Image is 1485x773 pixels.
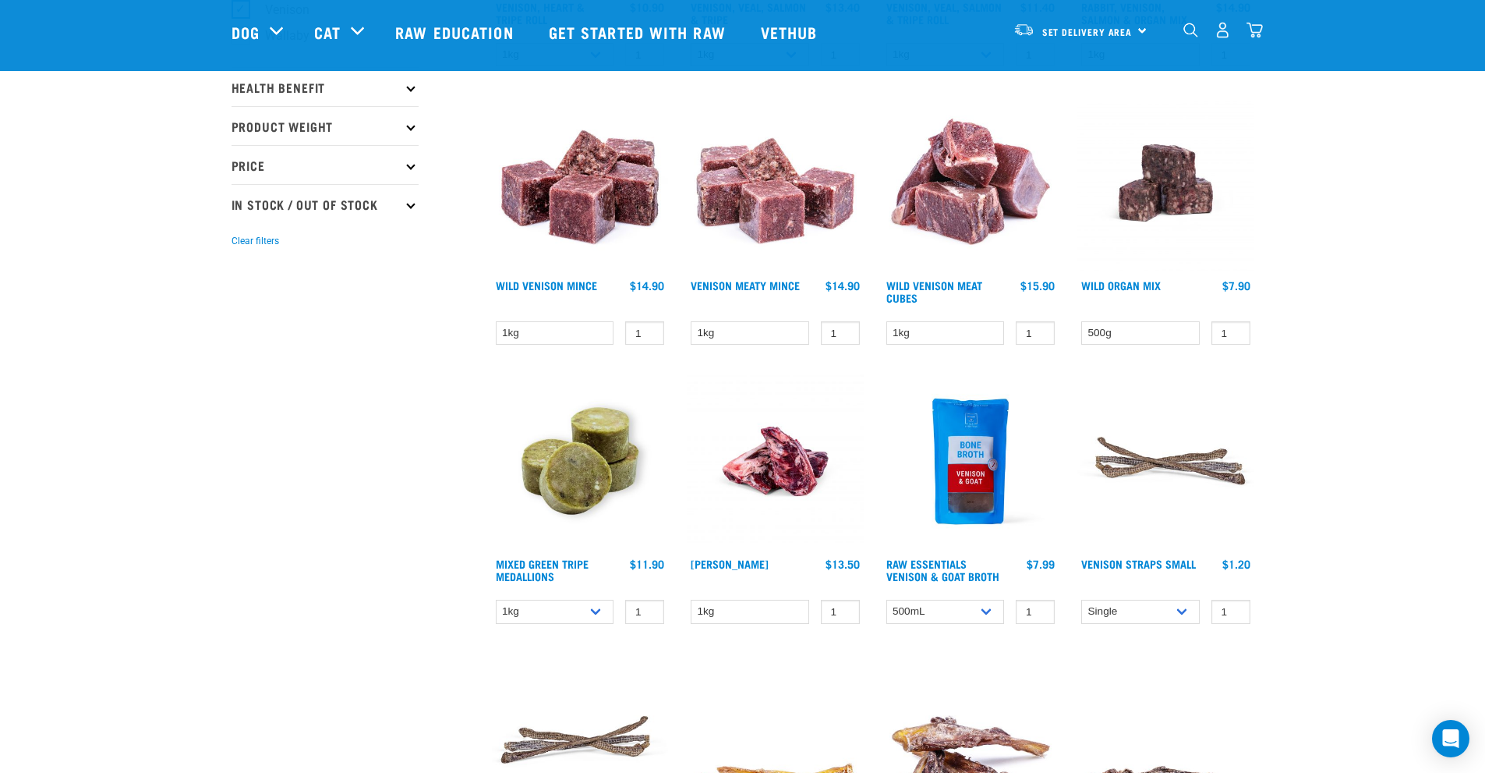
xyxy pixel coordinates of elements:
div: $14.90 [826,279,860,292]
p: In Stock / Out Of Stock [232,184,419,223]
img: 1117 Venison Meat Mince 01 [687,94,864,271]
img: Mixed Green Tripe [492,373,669,550]
img: Venison Brisket Bone 1662 [687,373,864,550]
a: Venison Straps Small [1081,561,1196,566]
a: Raw Essentials Venison & Goat Broth [886,561,999,579]
div: $14.90 [630,279,664,292]
img: home-icon-1@2x.png [1183,23,1198,37]
input: 1 [821,600,860,624]
a: Wild Venison Meat Cubes [886,282,982,300]
a: [PERSON_NAME] [691,561,769,566]
input: 1 [1016,321,1055,346]
div: Open Intercom Messenger [1432,720,1469,757]
img: Raw Essentials Venison Goat Novel Protein Hypoallergenic Bone Broth Cats & Dogs [882,373,1059,550]
a: Vethub [745,1,837,63]
a: Get started with Raw [533,1,745,63]
img: user.png [1215,22,1231,38]
div: $7.99 [1027,558,1055,570]
button: Clear filters [232,234,279,248]
img: Wild Organ Mix [1077,94,1254,271]
div: $1.20 [1222,558,1250,570]
input: 1 [1211,600,1250,624]
p: Price [232,145,419,184]
input: 1 [821,321,860,346]
img: 1181 Wild Venison Meat Cubes Boneless 01 [882,94,1059,271]
a: Cat [314,20,341,44]
a: Venison Meaty Mince [691,282,800,288]
a: Wild Venison Mince [496,282,597,288]
input: 1 [1016,600,1055,624]
a: Wild Organ Mix [1081,282,1161,288]
img: Pile Of Cubed Wild Venison Mince For Pets [492,94,669,271]
p: Product Weight [232,106,419,145]
div: $13.50 [826,558,860,570]
input: 1 [1211,321,1250,346]
a: Mixed Green Tripe Medallions [496,561,589,579]
input: 1 [625,321,664,346]
p: Health Benefit [232,67,419,106]
a: Raw Education [380,1,532,63]
img: home-icon@2x.png [1246,22,1263,38]
img: Venison Straps [1077,373,1254,550]
div: $15.90 [1020,279,1055,292]
span: Set Delivery Area [1042,29,1133,34]
div: $11.90 [630,558,664,570]
img: van-moving.png [1013,23,1034,37]
a: Dog [232,20,260,44]
div: $7.90 [1222,279,1250,292]
input: 1 [625,600,664,624]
